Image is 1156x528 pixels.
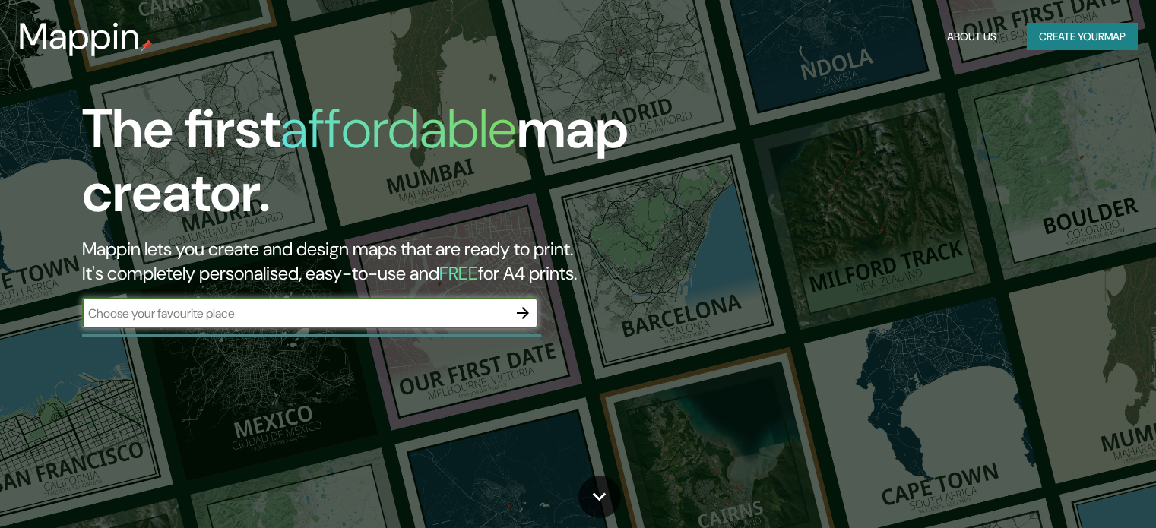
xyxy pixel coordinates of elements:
h1: affordable [280,93,517,164]
img: mappin-pin [141,40,153,52]
h2: Mappin lets you create and design maps that are ready to print. It's completely personalised, eas... [82,237,660,286]
button: About Us [941,23,1002,51]
button: Create yourmap [1027,23,1138,51]
h3: Mappin [18,15,141,58]
input: Choose your favourite place [82,305,508,322]
h1: The first map creator. [82,97,660,237]
h5: FREE [439,261,478,285]
iframe: Help widget launcher [1021,469,1139,511]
